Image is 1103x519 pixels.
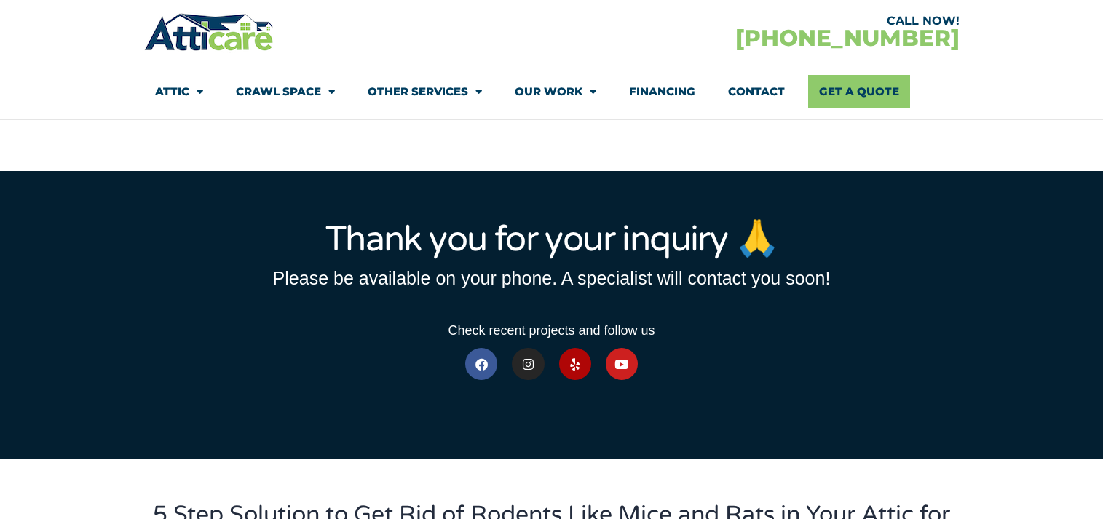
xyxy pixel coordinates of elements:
a: Financing [629,75,695,108]
a: Crawl Space [236,75,335,108]
a: Get A Quote [808,75,910,108]
a: Our Work [515,75,596,108]
a: Other Services [368,75,482,108]
a: Attic [155,75,203,108]
h3: Please be available on your phone. A specialist will contact you soon! [151,269,952,288]
div: CALL NOW! [552,15,960,27]
a: Contact [728,75,785,108]
h1: Thank you for your inquiry 🙏 [151,222,952,257]
nav: Menu [155,75,949,108]
h3: Check recent projects and follow us [151,324,952,337]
